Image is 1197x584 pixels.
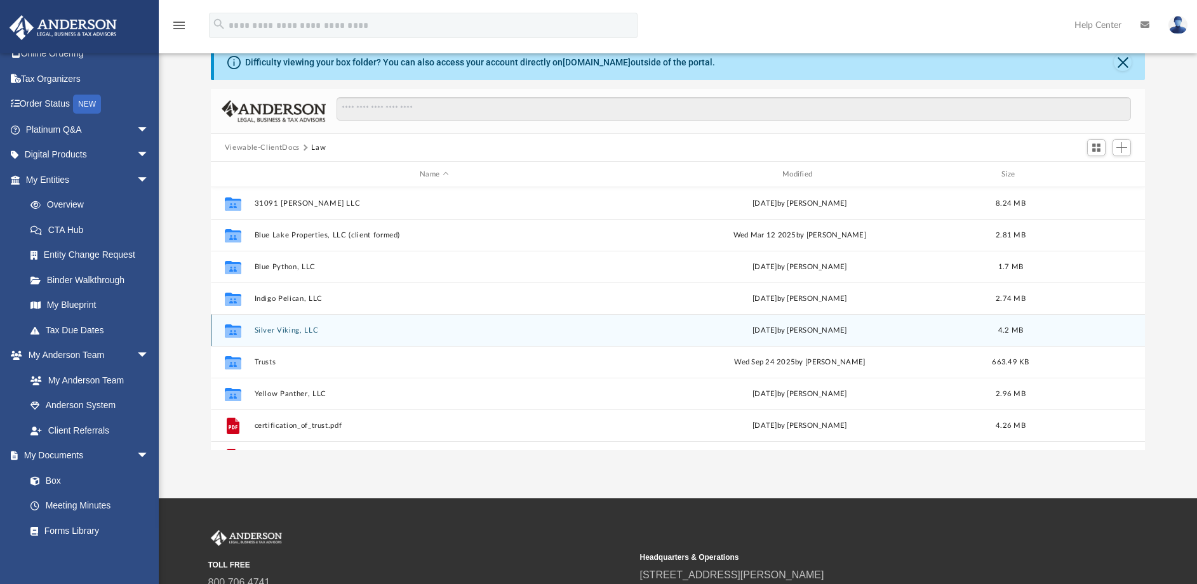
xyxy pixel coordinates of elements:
a: menu [171,24,187,33]
a: Platinum Q&Aarrow_drop_down [9,117,168,142]
button: Trusts [254,358,614,366]
div: grid [211,187,1146,450]
a: My Documentsarrow_drop_down [9,443,162,468]
a: [DOMAIN_NAME] [563,57,631,67]
a: Overview [18,192,168,218]
button: Yellow Panther, LLC [254,390,614,398]
button: Viewable-ClientDocs [225,142,300,154]
button: certification_of_trust.pdf [254,421,614,430]
button: Indigo Pelican, LLC [254,295,614,303]
img: Anderson Advisors Platinum Portal [6,15,121,40]
span: arrow_drop_down [137,167,162,193]
div: id [217,169,248,180]
button: 31091 [PERSON_NAME] LLC [254,199,614,208]
div: Difficulty viewing your box folder? You can also access your account directly on outside of the p... [245,56,715,69]
img: Anderson Advisors Platinum Portal [208,530,284,547]
a: Binder Walkthrough [18,267,168,293]
a: Box [18,468,156,493]
small: TOLL FREE [208,559,631,571]
button: Law [311,142,326,154]
a: [STREET_ADDRESS][PERSON_NAME] [640,569,824,580]
a: Entity Change Request [18,242,168,268]
a: Online Ordering [9,41,168,67]
div: [DATE] by [PERSON_NAME] [620,325,980,336]
div: NEW [73,95,101,114]
a: Forms Library [18,518,156,543]
span: 4.26 MB [996,422,1026,429]
i: search [212,17,226,31]
div: [DATE] by [PERSON_NAME] [620,420,980,432]
a: Client Referrals [18,418,162,443]
a: Order StatusNEW [9,91,168,117]
div: Wed Mar 12 2025 by [PERSON_NAME] [620,230,980,241]
span: 4.2 MB [998,327,1023,334]
span: arrow_drop_down [137,443,162,469]
button: Close [1114,53,1132,71]
div: id [1041,169,1130,180]
i: menu [171,18,187,33]
div: [DATE] by [PERSON_NAME] [620,262,980,273]
span: 2.74 MB [996,295,1026,302]
span: 2.81 MB [996,232,1026,239]
span: 8.24 MB [996,200,1026,207]
a: Tax Organizers [9,66,168,91]
a: My Anderson Teamarrow_drop_down [9,343,162,368]
a: Tax Due Dates [18,317,168,343]
span: 1.7 MB [998,263,1023,270]
input: Search files and folders [337,97,1131,121]
span: 2.96 MB [996,390,1026,397]
div: Name [253,169,613,180]
div: [DATE] by [PERSON_NAME] [620,198,980,209]
img: User Pic [1168,16,1187,34]
button: Blue Python, LLC [254,263,614,271]
div: Modified [619,169,979,180]
button: Add [1113,139,1132,157]
div: Wed Sep 24 2025 by [PERSON_NAME] [620,357,980,368]
span: arrow_drop_down [137,343,162,369]
span: arrow_drop_down [137,117,162,143]
button: Switch to Grid View [1087,139,1106,157]
span: arrow_drop_down [137,142,162,168]
button: Blue Lake Properties, LLC (client formed) [254,231,614,239]
a: Meeting Minutes [18,493,162,519]
a: My Entitiesarrow_drop_down [9,167,168,192]
span: 663.49 KB [992,359,1029,366]
a: My Anderson Team [18,368,156,393]
div: [DATE] by [PERSON_NAME] [620,388,980,400]
a: CTA Hub [18,217,168,242]
button: Silver Viking, LLC [254,326,614,335]
a: Digital Productsarrow_drop_down [9,142,168,168]
a: My Blueprint [18,293,162,318]
div: Size [985,169,1036,180]
a: Anderson System [18,393,162,418]
div: [DATE] by [PERSON_NAME] [620,293,980,305]
small: Headquarters & Operations [640,552,1063,563]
